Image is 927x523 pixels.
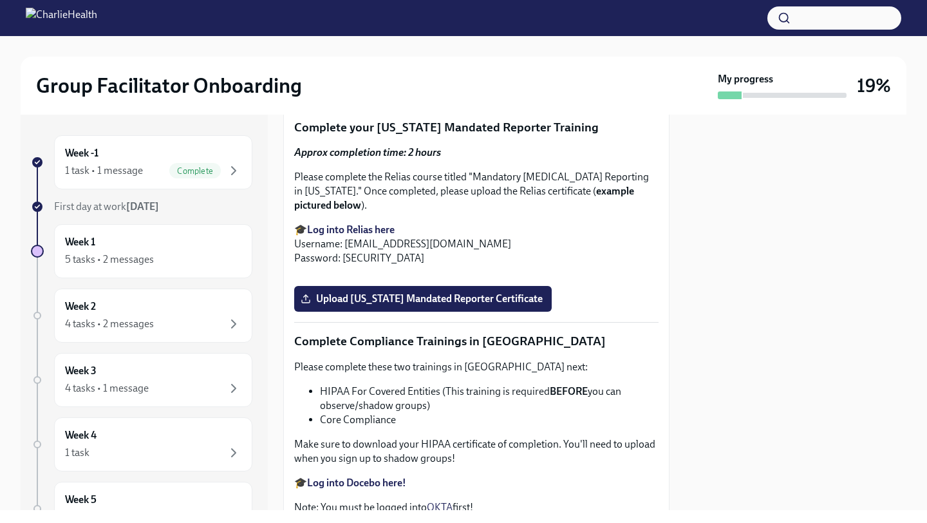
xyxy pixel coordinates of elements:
[31,353,252,407] a: Week 34 tasks • 1 message
[294,476,659,490] p: 🎓
[320,385,659,413] li: HIPAA For Covered Entities (This training is required you can observe/shadow groups)
[65,300,96,314] h6: Week 2
[126,200,159,213] strong: [DATE]
[65,164,143,178] div: 1 task • 1 message
[294,146,441,158] strong: Approx completion time: 2 hours
[294,333,659,350] p: Complete Compliance Trainings in [GEOGRAPHIC_DATA]
[65,235,95,249] h6: Week 1
[65,428,97,442] h6: Week 4
[65,252,154,267] div: 5 tasks • 2 messages
[31,135,252,189] a: Week -11 task • 1 messageComplete
[294,223,659,265] p: 🎓 Username: [EMAIL_ADDRESS][DOMAIN_NAME] Password: [SECURITY_DATA]
[65,364,97,378] h6: Week 3
[857,74,891,97] h3: 19%
[294,500,659,515] p: Note: You must be logged into first!
[294,360,659,374] p: Please complete these two trainings in [GEOGRAPHIC_DATA] next:
[718,72,773,86] strong: My progress
[31,289,252,343] a: Week 24 tasks • 2 messages
[294,437,659,466] p: Make sure to download your HIPAA certificate of completion. You'll need to upload when you sign u...
[427,501,453,513] a: OKTA
[307,223,395,236] a: Log into Relias here
[550,385,588,397] strong: BEFORE
[31,200,252,214] a: First day at work[DATE]
[36,73,302,99] h2: Group Facilitator Onboarding
[294,170,659,213] p: Please complete the Relias course titled "Mandatory [MEDICAL_DATA] Reporting in [US_STATE]." Once...
[307,477,406,489] a: Log into Docebo here!
[65,381,149,395] div: 4 tasks • 1 message
[65,317,154,331] div: 4 tasks • 2 messages
[65,446,89,460] div: 1 task
[294,286,552,312] label: Upload [US_STATE] Mandated Reporter Certificate
[303,292,543,305] span: Upload [US_STATE] Mandated Reporter Certificate
[320,413,659,427] li: Core Compliance
[31,417,252,471] a: Week 41 task
[54,200,159,213] span: First day at work
[26,8,97,28] img: CharlieHealth
[169,166,221,176] span: Complete
[65,146,98,160] h6: Week -1
[294,119,659,136] p: Complete your [US_STATE] Mandated Reporter Training
[31,224,252,278] a: Week 15 tasks • 2 messages
[65,493,97,507] h6: Week 5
